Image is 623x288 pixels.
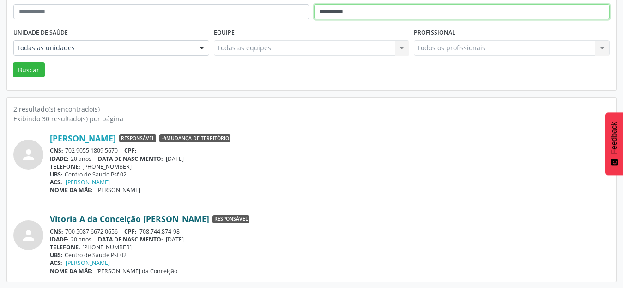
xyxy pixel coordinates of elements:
[50,170,610,178] div: Centro de Saude Psf 02
[166,235,184,243] span: [DATE]
[50,133,116,143] a: [PERSON_NAME]
[139,228,180,235] span: 708.744.874-98
[50,259,62,267] span: ACS:
[166,155,184,163] span: [DATE]
[50,155,610,163] div: 20 anos
[13,62,45,78] button: Buscar
[124,228,137,235] span: CPF:
[159,134,230,142] span: Mudança de território
[605,112,623,175] button: Feedback - Mostrar pesquisa
[414,26,455,40] label: Profissional
[50,267,93,275] span: NOME DA MÃE:
[610,122,618,154] span: Feedback
[96,267,177,275] span: [PERSON_NAME] da Conceição
[50,243,610,251] div: [PHONE_NUMBER]
[66,259,110,267] a: [PERSON_NAME]
[50,251,610,259] div: Centro de Saude Psf 02
[119,134,156,142] span: Responsável
[50,235,610,243] div: 20 anos
[98,235,163,243] span: DATA DE NASCIMENTO:
[50,186,93,194] span: NOME DA MÃE:
[13,26,68,40] label: Unidade de saúde
[50,147,610,154] div: 702 9055 1809 5670
[214,26,235,40] label: Equipe
[20,227,37,244] i: person
[50,235,69,243] span: IDADE:
[96,186,140,194] span: [PERSON_NAME]
[17,43,190,53] span: Todas as unidades
[50,155,69,163] span: IDADE:
[66,178,110,186] a: [PERSON_NAME]
[50,243,80,251] span: TELEFONE:
[124,147,137,154] span: CPF:
[13,104,610,114] div: 2 resultado(s) encontrado(s)
[50,147,63,154] span: CNS:
[50,178,62,186] span: ACS:
[50,228,610,235] div: 700 5087 6672 0656
[50,228,63,235] span: CNS:
[98,155,163,163] span: DATA DE NASCIMENTO:
[50,170,63,178] span: UBS:
[50,163,80,170] span: TELEFONE:
[20,147,37,163] i: person
[212,215,249,223] span: Responsável
[139,147,143,154] span: --
[50,214,209,224] a: Vitoria A da Conceição [PERSON_NAME]
[50,251,63,259] span: UBS:
[13,114,610,123] div: Exibindo 30 resultado(s) por página
[50,163,610,170] div: [PHONE_NUMBER]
